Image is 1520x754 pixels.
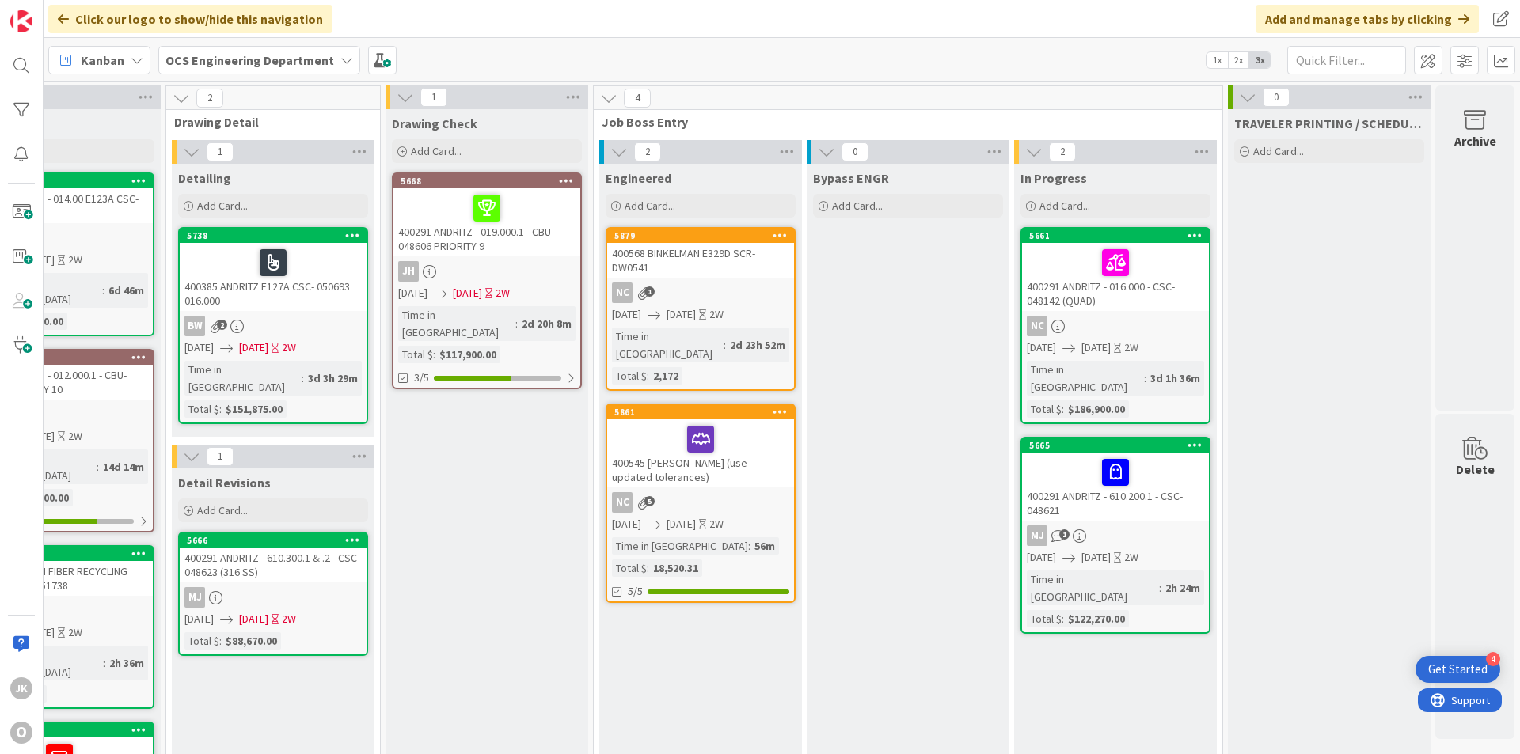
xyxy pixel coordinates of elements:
a: 5665400291 ANDRITZ - 610.200.1 - CSC-048621MJ[DATE][DATE]2WTime in [GEOGRAPHIC_DATA]:2h 24mTotal ... [1020,437,1210,634]
div: 5661 [1029,230,1209,241]
div: Delete [1456,460,1495,479]
div: 5661 [1022,229,1209,243]
span: Detail Revisions [178,475,271,491]
div: NC [612,492,633,513]
div: $122,270.00 [1064,610,1129,627]
div: BW [184,316,205,336]
span: Drawing Detail [174,114,360,130]
div: 400545 [PERSON_NAME] (use updated tolerances) [607,419,794,487]
span: Add Card... [197,503,248,517]
div: 5879400568 BINKELMAN E329D SCR-DW0541 [607,229,794,278]
span: Support [33,2,72,21]
div: MJ [1022,525,1209,546]
div: 2W [1124,339,1138,356]
div: 400291 ANDRITZ - 610.200.1 - CSC-048621 [1022,453,1209,521]
span: : [219,400,222,418]
span: : [748,537,750,555]
span: : [1159,579,1161,597]
span: 0 [1263,88,1290,107]
span: 1 [1059,529,1070,540]
span: 3x [1249,52,1271,68]
span: 3/5 [414,369,429,386]
div: Time in [GEOGRAPHIC_DATA] [398,306,515,341]
div: 5861 [614,407,794,418]
div: 400568 BINKELMAN E329D SCR-DW0541 [607,243,794,278]
div: $151,875.00 [222,400,287,418]
div: 400291 ANDRITZ - 016.000 - CSC-048142 (QUAD) [1022,243,1209,311]
span: Detailing [178,170,231,186]
div: Total $ [184,400,219,418]
div: 2h 36m [105,654,148,672]
div: Total $ [184,632,219,650]
span: Kanban [81,51,124,70]
div: $88,670.00 [222,632,281,650]
div: 5666 [187,535,367,546]
div: 56m [750,537,779,555]
span: Add Card... [832,199,883,213]
div: Click our logo to show/hide this navigation [48,5,332,33]
span: 1 [207,447,234,466]
span: [DATE] [1027,549,1056,566]
span: Drawing Check [392,116,477,131]
span: TRAVELER PRINTING / SCHEDULING [1234,116,1424,131]
span: : [97,458,99,476]
div: Total $ [398,346,433,363]
div: Time in [GEOGRAPHIC_DATA] [612,537,748,555]
span: 2x [1228,52,1249,68]
a: 5861400545 [PERSON_NAME] (use updated tolerances)NC[DATE][DATE]2WTime in [GEOGRAPHIC_DATA]:56mTot... [606,404,796,603]
span: 5/5 [628,583,643,600]
div: NC [607,282,794,303]
span: Add Card... [1039,199,1090,213]
div: 5666400291 ANDRITZ - 610.300.1 & .2 - CSC-048623 (316 SS) [180,533,367,582]
span: Bypass ENGR [813,170,889,186]
span: [DATE] [184,339,214,356]
a: 5661400291 ANDRITZ - 016.000 - CSC-048142 (QUAD)NC[DATE][DATE]2WTime in [GEOGRAPHIC_DATA]:3d 1h 3... [1020,227,1210,424]
span: 2 [1049,142,1076,161]
span: : [103,654,105,672]
a: 5738400385 ANDRITZ E127A CSC- 050693 016.000BW[DATE][DATE]2WTime in [GEOGRAPHIC_DATA]:3d 3h 29mTo... [178,227,368,424]
div: 400291 ANDRITZ - 610.300.1 & .2 - CSC-048623 (316 SS) [180,548,367,582]
span: 1x [1206,52,1228,68]
span: 5 [644,496,655,506]
span: [DATE] [612,516,641,532]
b: OCS Engineering Department [165,52,334,68]
span: [DATE] [239,611,268,627]
span: 1 [420,88,447,107]
div: 18,520.31 [649,559,702,577]
span: 2 [196,89,223,108]
div: 5665 [1029,440,1209,451]
img: Visit kanbanzone.com [10,10,32,32]
span: : [219,632,222,650]
span: [DATE] [1081,339,1111,356]
div: Add and manage tabs by clicking [1256,5,1479,33]
a: 5668400291 ANDRITZ - 019.000.1 - CBU-048606 PRIORITY 9JH[DATE][DATE]2WTime in [GEOGRAPHIC_DATA]:2... [392,172,582,389]
div: 5861400545 [PERSON_NAME] (use updated tolerances) [607,405,794,487]
span: [DATE] [612,306,641,323]
div: 2W [282,339,296,356]
span: : [1144,369,1146,387]
div: 5668 [401,176,580,187]
div: NC [1022,316,1209,336]
div: 3d 3h 29m [304,369,362,387]
span: Add Card... [411,144,462,158]
span: 2 [634,142,661,161]
span: : [515,315,518,332]
span: [DATE] [667,516,696,532]
div: O [10,722,32,744]
a: 5666400291 ANDRITZ - 610.300.1 & .2 - CSC-048623 (316 SS)MJ[DATE][DATE]2WTotal $:$88,670.00 [178,532,368,656]
div: 3d 1h 36m [1146,369,1204,387]
span: : [1062,400,1064,418]
div: 5666 [180,533,367,548]
div: $186,900.00 [1064,400,1129,418]
span: [DATE] [239,339,268,356]
span: Add Card... [625,199,675,213]
div: JH [398,261,419,282]
div: 2W [282,611,296,627]
div: 5738 [187,230,367,241]
span: [DATE] [1081,549,1111,566]
div: 5661400291 ANDRITZ - 016.000 - CSC-048142 (QUAD) [1022,229,1209,311]
div: 5668 [393,174,580,188]
span: : [647,559,649,577]
span: [DATE] [667,306,696,323]
span: : [433,346,435,363]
